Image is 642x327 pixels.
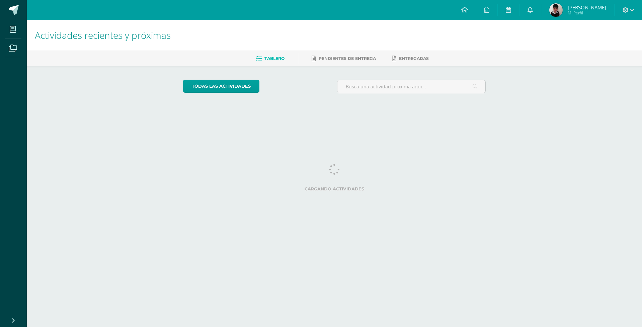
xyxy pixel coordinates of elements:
a: todas las Actividades [183,80,259,93]
a: Tablero [256,53,285,64]
input: Busca una actividad próxima aquí... [337,80,486,93]
a: Entregadas [392,53,429,64]
span: Mi Perfil [568,10,606,16]
span: Tablero [264,56,285,61]
span: Pendientes de entrega [319,56,376,61]
a: Pendientes de entrega [312,53,376,64]
label: Cargando actividades [183,186,486,191]
span: [PERSON_NAME] [568,4,606,11]
span: Actividades recientes y próximas [35,29,171,42]
span: Entregadas [399,56,429,61]
img: dbf42e9a7b6557a0d8a4f926f228d7e2.png [549,3,563,17]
